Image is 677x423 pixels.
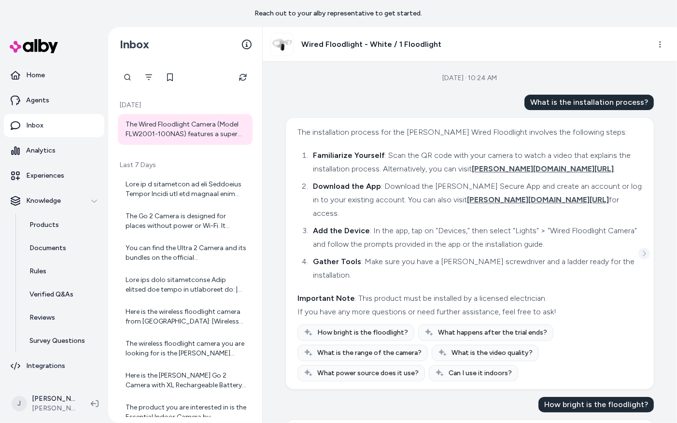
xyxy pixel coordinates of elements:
[118,160,253,170] p: Last 7 Days
[32,404,75,413] span: [PERSON_NAME] Prod
[118,365,253,396] a: Here is the [PERSON_NAME] Go 2 Camera with XL Rechargeable Battery & Case Bundle: [The Go 2 Camer...
[313,182,381,191] strong: Download the App
[20,306,104,329] a: Reviews
[20,283,104,306] a: Verified Q&As
[32,394,75,404] p: [PERSON_NAME]
[126,243,247,263] div: You can find the Ultra 2 Camera and its bundles on the official [PERSON_NAME] website here: [[PER...
[29,336,85,346] p: Survey Questions
[524,95,654,110] div: What is the installation process?
[317,348,422,358] span: What is the range of the camera?
[4,114,104,137] a: Inbox
[4,89,104,112] a: Agents
[126,120,247,139] div: The Wired Floodlight Camera (Model FLW2001-100NAS) features a super bright floodlight with adjust...
[20,260,104,283] a: Rules
[638,248,650,259] button: See more
[449,368,512,378] span: Can I use it indoors?
[20,329,104,352] a: Survey Questions
[126,180,247,199] div: Lore ip d sitametcon ad eli Seddoeius Tempor Incidi utl etd magnaal enim adm venia Quisnostr exer...
[29,290,73,299] p: Verified Q&As
[126,211,247,231] div: The Go 2 Camera is designed for places without power or Wi-Fi. It features 4G LTE connectivity, a...
[313,224,642,251] div: : In the app, tap on "Devices," then select "Lights" > "Wired Floodlight Camera" and follow the p...
[126,307,247,326] div: Here is the wireless floodlight camera from [GEOGRAPHIC_DATA]: [Wireless Floodlight]([URL][DOMAIN...
[126,371,247,390] div: Here is the [PERSON_NAME] Go 2 Camera with XL Rechargeable Battery & Case Bundle: [The Go 2 Camer...
[4,354,104,378] a: Integrations
[29,243,66,253] p: Documents
[297,305,642,319] div: If you have any more questions or need further assistance, feel free to ask!
[26,70,45,80] p: Home
[297,292,642,305] div: : This product must be installed by a licensed electrician.
[10,39,58,53] img: alby Logo
[126,339,247,358] div: The wireless floodlight camera you are looking for is the [PERSON_NAME] Wireless Floodlight Camer...
[118,174,253,205] a: Lore ip d sitametcon ad eli Seddoeius Tempor Incidi utl etd magnaal enim adm venia Quisnostr exer...
[139,68,158,87] button: Filter
[26,96,49,105] p: Agents
[313,257,361,266] strong: Gather Tools
[29,220,59,230] p: Products
[29,313,55,323] p: Reviews
[120,37,149,52] h2: Inbox
[26,196,61,206] p: Knowledge
[297,294,355,303] strong: Important Note
[443,73,497,83] div: [DATE] · 10:24 AM
[4,164,104,187] a: Experiences
[472,164,614,173] span: [PERSON_NAME][DOMAIN_NAME][URL]
[118,269,253,300] a: Lore ips dolo sitametconse Adip elitsed doe tempo in utlaboreet do: | Magnaali | Enimadmini | Ven...
[20,213,104,237] a: Products
[20,237,104,260] a: Documents
[26,146,56,155] p: Analytics
[4,64,104,87] a: Home
[313,226,370,235] strong: Add the Device
[317,368,419,378] span: What power source does it use?
[126,403,247,422] div: The product you are interested in is the Essential Indoor Camera by [PERSON_NAME]. This camera is...
[126,275,247,295] div: Lore ips dolo sitametconse Adip elitsed doe tempo in utlaboreet do: | Magnaali | Enimadmini | Ven...
[118,301,253,332] a: Here is the wireless floodlight camera from [GEOGRAPHIC_DATA]: [Wireless Floodlight]([URL][DOMAIN...
[467,195,609,204] span: [PERSON_NAME][DOMAIN_NAME][URL]
[4,189,104,212] button: Knowledge
[313,255,642,282] div: : Make sure you have a [PERSON_NAME] screwdriver and a ladder ready for the installation.
[4,139,104,162] a: Analytics
[438,328,547,338] span: What happens after the trial ends?
[233,68,253,87] button: Refresh
[26,121,43,130] p: Inbox
[538,397,654,412] div: How bright is the floodlight?
[26,361,65,371] p: Integrations
[317,328,408,338] span: How bright is the floodlight?
[271,33,293,56] img: wired-1-cam-w.png
[118,206,253,237] a: The Go 2 Camera is designed for places without power or Wi-Fi. It features 4G LTE connectivity, a...
[6,388,83,419] button: J[PERSON_NAME][PERSON_NAME] Prod
[301,39,441,50] h3: Wired Floodlight - White / 1 Floodlight
[118,100,253,110] p: [DATE]
[12,396,27,411] span: J
[118,238,253,268] a: You can find the Ultra 2 Camera and its bundles on the official [PERSON_NAME] website here: [[PER...
[451,348,533,358] span: What is the video quality?
[26,171,64,181] p: Experiences
[29,267,46,276] p: Rules
[313,151,385,160] strong: Familiarize Yourself
[118,333,253,364] a: The wireless floodlight camera you are looking for is the [PERSON_NAME] Wireless Floodlight Camer...
[255,9,423,18] p: Reach out to your alby representative to get started.
[313,149,642,176] div: : Scan the QR code with your camera to watch a video that explains the installation process. Alte...
[313,180,642,220] div: : Download the [PERSON_NAME] Secure App and create an account or log in to your existing account....
[118,114,253,145] a: The Wired Floodlight Camera (Model FLW2001-100NAS) features a super bright floodlight with adjust...
[297,126,642,139] div: The installation process for the [PERSON_NAME] Wired Floodlight involves the following steps:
